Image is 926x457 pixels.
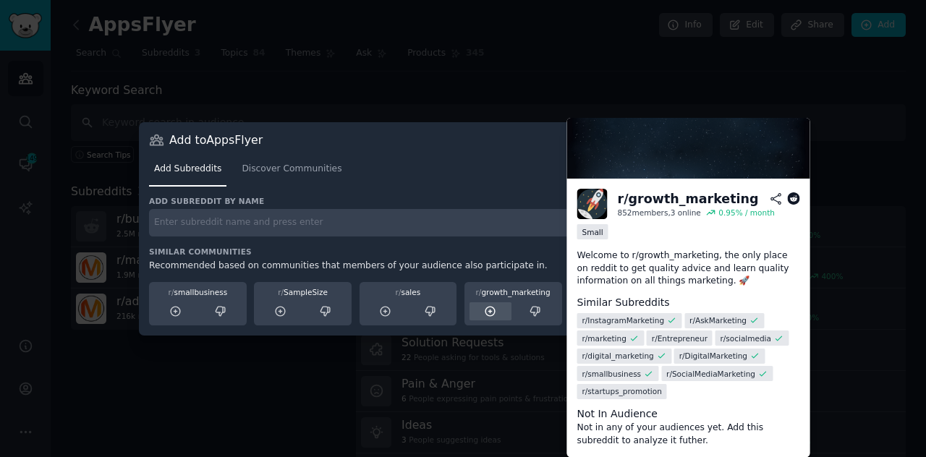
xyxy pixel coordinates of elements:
[582,351,654,361] span: r/ digital_marketing
[154,287,242,297] div: smallbusiness
[149,247,777,257] h3: Similar Communities
[365,287,452,297] div: sales
[577,249,800,288] p: Welcome to r/growth_marketing, the only place on reddit to get quality advice and learn quality i...
[679,351,747,361] span: r/ DigitalMarketing
[567,118,810,179] img: Growth Marketing
[149,260,777,273] div: Recommended based on communities that members of your audience also participate in.
[582,369,642,379] span: r/ smallbusiness
[577,406,800,422] dt: Not In Audience
[577,189,608,219] img: growth_marketing
[582,333,626,343] span: r/ marketing
[154,163,221,176] span: Add Subreddits
[476,288,482,296] span: r/
[470,287,557,297] div: growth_marketing
[577,224,608,239] div: Small
[666,369,755,379] span: r/ SocialMediaMarketing
[259,287,347,297] div: SampleSize
[652,333,708,343] span: r/ Entrepreneur
[718,208,775,218] div: 0.95 % / month
[149,196,777,206] h3: Add subreddit by name
[618,190,759,208] div: r/ growth_marketing
[577,295,800,310] dt: Similar Subreddits
[169,132,263,148] h3: Add to AppsFlyer
[689,315,747,325] span: r/ AskMarketing
[720,333,771,343] span: r/ socialmedia
[237,158,347,187] a: Discover Communities
[577,422,800,447] dd: Not in any of your audiences yet. Add this subreddit to analyze it futher.
[618,208,701,218] div: 852 members, 3 online
[278,288,284,296] span: r/
[396,288,402,296] span: r/
[242,163,341,176] span: Discover Communities
[149,158,226,187] a: Add Subreddits
[149,209,777,237] input: Enter subreddit name and press enter
[582,386,662,396] span: r/ startups_promotion
[582,315,665,325] span: r/ InstagramMarketing
[169,288,174,296] span: r/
